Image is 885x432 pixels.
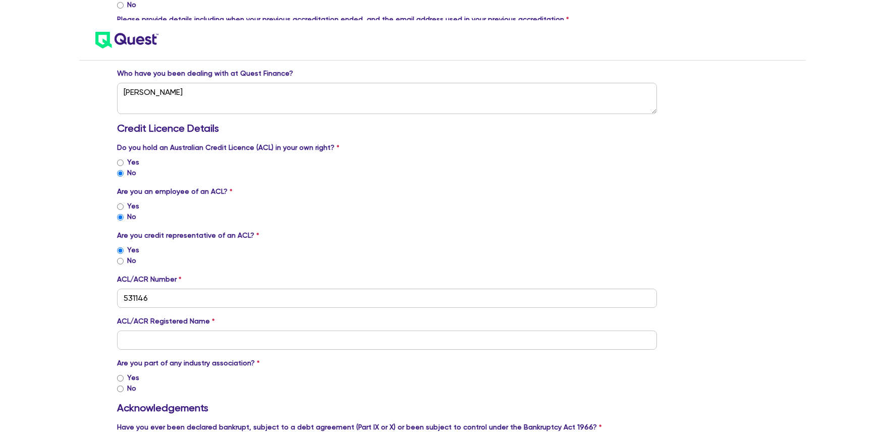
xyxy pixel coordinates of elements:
[117,402,657,414] h3: Acknowledgements
[117,142,340,153] label: Do you hold an Australian Credit Licence (ACL) in your own right?
[117,68,293,79] label: Who have you been dealing with at Quest Finance?
[117,316,215,327] label: ACL/ACR Registered Name
[117,358,260,368] label: Are you part of any industry association?
[117,14,569,25] label: Please provide details including when your previous accreditation ended, and the email address us...
[127,157,139,168] label: Yes
[117,122,657,134] h3: Credit Licence Details
[127,245,139,255] label: Yes
[127,168,136,178] label: No
[127,372,139,383] label: Yes
[127,211,136,222] label: No
[127,383,136,394] label: No
[117,230,259,241] label: Are you credit representative of an ACL?
[117,274,182,285] label: ACL/ACR Number
[127,255,136,266] label: No
[117,186,233,197] label: Are you an employee of an ACL?
[127,201,139,211] label: Yes
[95,32,158,48] img: quest-logo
